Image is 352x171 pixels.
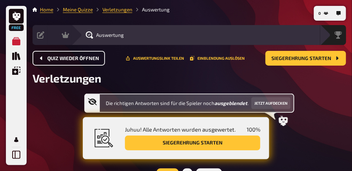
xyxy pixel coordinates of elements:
[247,126,260,133] span: 100 %
[125,126,236,133] span: Juhuu! Alle Antworten wurden ausgewertet.
[53,6,93,13] li: Meine Quizze
[93,6,132,13] li: Verletzungen
[318,11,321,15] span: 0
[9,132,24,147] a: Mein Konto
[63,7,93,13] a: Meine Quizze
[47,56,99,61] span: Quiz wieder öffnen
[126,56,184,60] button: Teile diese URL mit Leuten, die dir bei der Auswertung helfen dürfen.
[251,97,291,109] button: Jetzt aufdecken
[10,25,23,30] span: Free
[40,7,53,13] a: Home
[125,136,260,150] button: Siegerehrung starten
[33,51,105,66] button: Quiz wieder öffnen
[96,32,124,38] span: Auswertung
[33,71,101,85] span: Verletzungen
[40,6,53,13] li: Home
[190,56,245,60] button: Einblendung auslösen
[102,7,132,13] a: Verletzungen
[132,6,170,13] li: Auswertung
[9,49,24,63] a: Quiz Sammlung
[9,63,24,78] a: Einblendungen
[265,51,346,66] button: Siegerehrung starten
[214,100,247,106] b: ausgeblendet
[315,7,331,19] button: 0
[271,56,331,61] span: Siegerehrung starten
[106,100,248,107] span: Die richtigen Antworten sind für die Spieler noch .
[9,34,24,49] a: Meine Quizze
